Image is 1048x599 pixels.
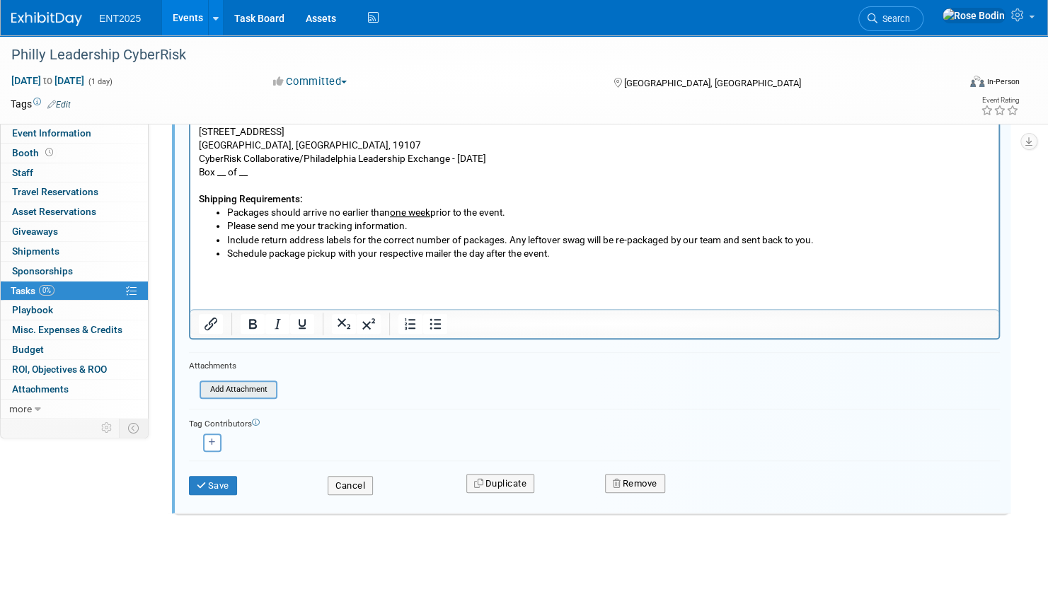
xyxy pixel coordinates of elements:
span: Booth [12,147,56,158]
span: Event Information [12,127,91,139]
span: Search [877,13,910,24]
a: more [1,400,148,419]
a: Tasks0% [1,281,148,301]
span: 0% [39,285,54,296]
button: Subscript [332,314,356,334]
a: Search [858,6,923,31]
span: [GEOGRAPHIC_DATA], [GEOGRAPHIC_DATA] [623,78,800,88]
td: Toggle Event Tabs [120,419,149,437]
span: Shipments [12,245,59,257]
div: Attachments [189,360,277,372]
div: In-Person [986,76,1020,87]
span: Misc. Expenses & Credits [12,324,122,335]
a: ROI, Objectives & ROO [1,360,148,379]
span: Giveaways [12,226,58,237]
a: Budget [1,340,148,359]
button: Underline [290,314,314,334]
span: (1 day) [87,77,113,86]
span: more [9,403,32,414]
button: Italic [265,314,289,334]
a: Giveaways [1,222,148,241]
button: Bullet list [423,314,447,334]
div: Event Format [869,74,1020,95]
button: Cancel [328,476,373,496]
span: Sponsorships [12,265,73,277]
button: Committed [268,74,352,89]
img: ExhibitDay [11,12,82,26]
span: to [41,75,54,86]
button: Insert/edit link [199,314,223,334]
button: Superscript [357,314,381,334]
span: Playbook [12,304,53,315]
span: Booth not reserved yet [42,147,56,158]
td: Tags [11,97,71,111]
a: Playbook [1,301,148,320]
div: Event Rating [981,97,1019,104]
li: Include return address labels for the correct number of packages. Any leftover swag will be re-pa... [37,276,800,289]
span: Travel Reservations [12,186,98,197]
a: Booth [1,144,148,163]
a: Travel Reservations [1,182,148,202]
td: Personalize Event Tab Strip [95,419,120,437]
button: Bold [241,314,265,334]
button: Numbered list [398,314,422,334]
u: one week [200,249,240,260]
span: Asset Reservations [12,206,96,217]
img: Rose Bodin [942,8,1006,23]
span: Budget [12,344,44,355]
div: Tag Contributors [189,415,1000,430]
span: Staff [12,167,33,178]
button: Remove [605,474,665,494]
span: Tasks [11,285,54,296]
span: Attachments [12,383,69,395]
button: Duplicate [466,474,534,494]
span: ENT2025 [99,13,141,24]
a: Sponsorships [1,262,148,281]
span: [DATE] [DATE] [11,74,85,87]
a: Attachments [1,380,148,399]
a: Misc. Expenses & Credits [1,320,148,339]
li: Please send me your tracking information. [37,262,800,275]
button: Save [189,476,237,496]
span: ROI, Objectives & ROO [12,364,107,375]
a: Asset Reservations [1,202,148,221]
li: Schedule package pickup with your respective mailer the day after the event. [37,289,800,303]
a: Edit [47,100,71,110]
a: Event Information [1,124,148,143]
img: Format-Inperson.png [970,76,984,87]
a: Shipments [1,242,148,261]
div: Philly Leadership CyberRisk [6,42,934,68]
a: Staff [1,163,148,182]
